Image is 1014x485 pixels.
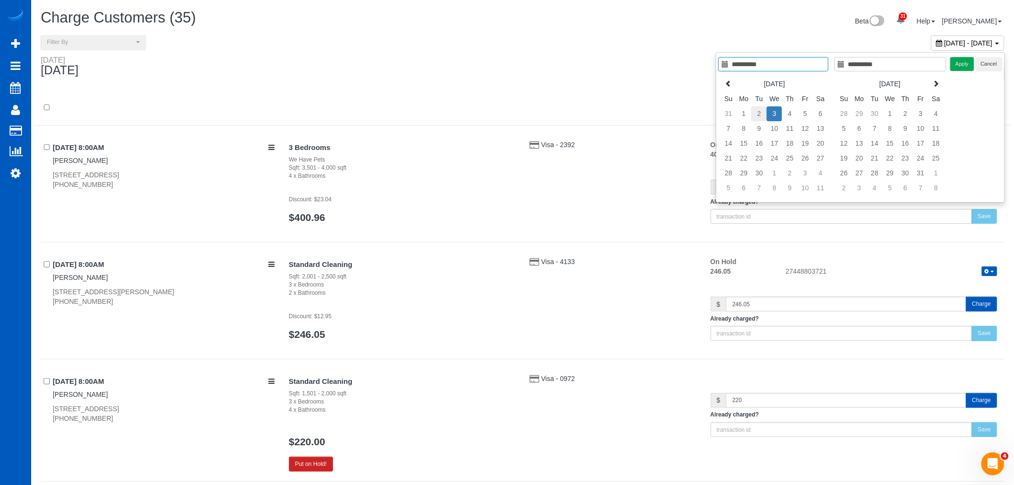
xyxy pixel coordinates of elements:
td: 9 [751,121,767,136]
h4: Standard Cleaning [289,261,516,269]
td: 2 [782,166,797,181]
td: 29 [882,166,898,181]
td: 12 [836,136,852,151]
td: 18 [782,136,797,151]
td: 7 [867,121,882,136]
span: Charge Customers (35) [41,9,196,26]
td: 17 [767,136,782,151]
td: 1 [882,106,898,121]
h4: [DATE] 8:00AM [53,378,275,386]
input: transaction id [711,326,972,341]
strong: 400.96 [711,150,731,158]
span: Visa - 0972 [541,375,575,382]
td: 6 [813,106,828,121]
a: Visa - 4133 [541,258,575,266]
td: 31 [721,106,736,121]
td: 21 [867,151,882,166]
th: Tu [867,92,882,106]
th: Su [836,92,852,106]
td: 27 [852,166,867,181]
td: 26 [836,166,852,181]
div: [STREET_ADDRESS] [PHONE_NUMBER] [53,170,275,189]
a: $220.00 [289,436,325,447]
td: 6 [736,181,751,196]
td: 3 [852,181,867,196]
td: 1 [767,166,782,181]
th: Su [721,92,736,106]
td: 16 [751,136,767,151]
small: Discount: $12.95 [289,313,332,320]
button: Put on Hold! [289,457,333,472]
img: Automaid Logo [6,10,25,23]
div: [DATE] [41,56,79,64]
td: 25 [928,151,944,166]
div: Sqft: 3,501 - 4,000 sqft [289,164,516,172]
td: 6 [898,181,913,196]
div: Sqft: 2,001 - 2,500 sqft [289,273,516,281]
td: 12 [797,121,813,136]
td: 2 [836,181,852,196]
td: 24 [913,151,928,166]
a: [PERSON_NAME] [53,274,108,281]
th: Sa [813,92,828,106]
td: 13 [852,136,867,151]
td: 15 [882,136,898,151]
td: 18 [928,136,944,151]
td: 20 [852,151,867,166]
div: [DATE] [41,56,88,77]
th: We [882,92,898,106]
td: 10 [767,121,782,136]
th: Th [782,92,797,106]
img: New interface [869,15,885,28]
td: 4 [813,166,828,181]
td: 7 [751,181,767,196]
th: We [767,92,782,106]
td: 14 [721,136,736,151]
span: $ [711,393,726,408]
span: 31 [899,12,907,20]
td: 8 [928,181,944,196]
h4: Standard Cleaning [289,378,516,386]
td: 25 [782,151,797,166]
h4: [DATE] 8:00AM [53,261,275,269]
td: 5 [836,121,852,136]
td: 27 [813,151,828,166]
a: $246.05 [289,329,325,340]
td: 11 [928,121,944,136]
div: [STREET_ADDRESS] [PHONE_NUMBER] [53,404,275,423]
div: 3 x Bedrooms [289,398,516,406]
div: 4 x Bathrooms [289,172,516,180]
input: transaction id [711,209,972,224]
td: 4 [928,106,944,121]
h5: Already charged? [711,412,997,418]
td: 6 [852,121,867,136]
td: 5 [721,181,736,196]
td: 4 [782,106,797,121]
td: 29 [852,106,867,121]
th: Th [898,92,913,106]
h4: [DATE] 8:00AM [53,144,275,152]
td: 30 [898,166,913,181]
a: [PERSON_NAME] [53,157,108,164]
th: Mo [852,92,867,106]
div: 4 x Bathrooms [289,406,516,414]
td: 3 [767,106,782,121]
a: [PERSON_NAME] [53,391,108,398]
span: $ [711,297,726,312]
a: Visa - 2392 [541,141,575,149]
td: 9 [782,181,797,196]
td: 11 [782,121,797,136]
td: 21 [721,151,736,166]
td: 15 [736,136,751,151]
td: 23 [751,151,767,166]
strong: 246.05 [711,267,731,275]
td: 10 [797,181,813,196]
td: 19 [797,136,813,151]
th: Fr [797,92,813,106]
a: $400.96 [289,212,325,223]
a: Beta [855,17,885,25]
span: 4 [1001,452,1009,460]
a: [PERSON_NAME] [942,17,1002,25]
th: [DATE] [852,77,928,92]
